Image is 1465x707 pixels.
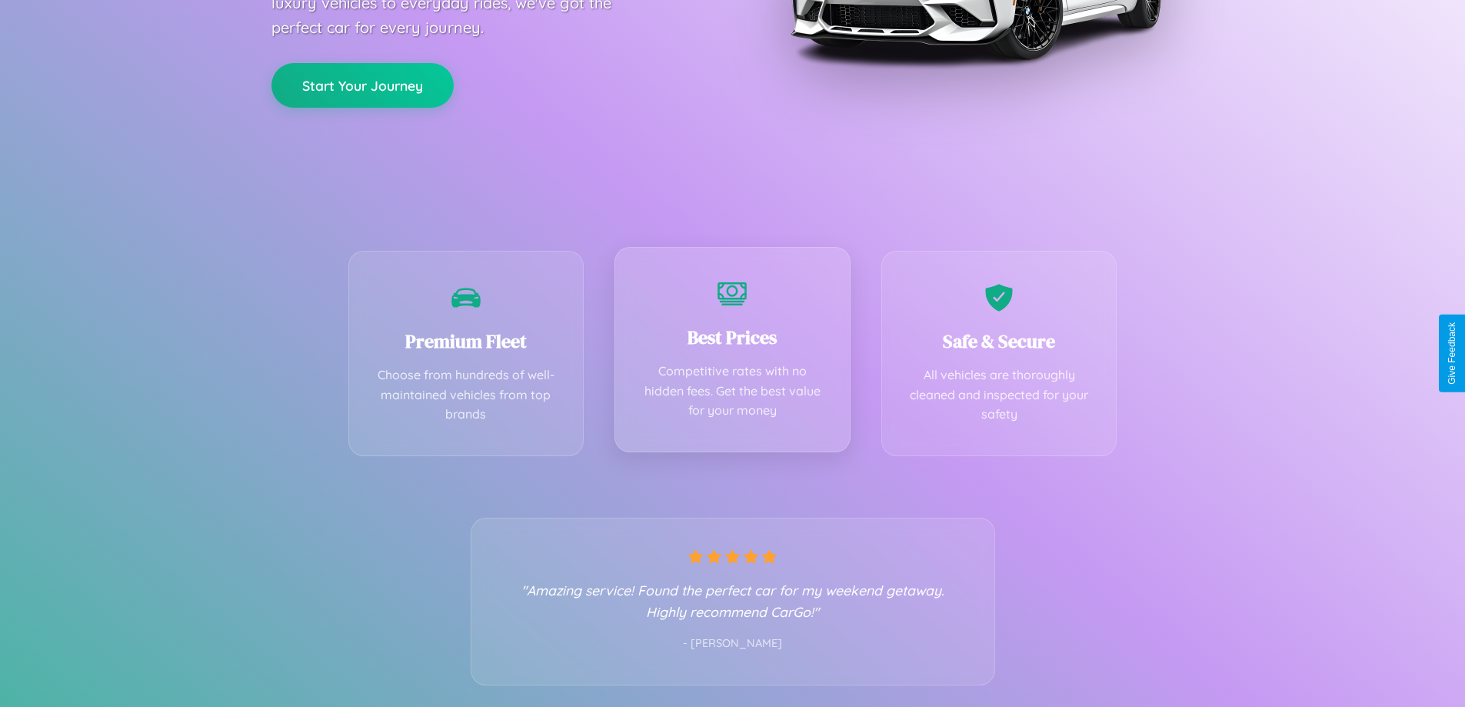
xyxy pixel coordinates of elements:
p: Competitive rates with no hidden fees. Get the best value for your money [638,362,827,421]
p: - [PERSON_NAME] [502,634,964,654]
h3: Safe & Secure [905,328,1094,354]
h3: Best Prices [638,325,827,350]
button: Start Your Journey [271,63,454,108]
p: All vehicles are thoroughly cleaned and inspected for your safety [905,365,1094,425]
div: Give Feedback [1447,322,1457,385]
p: "Amazing service! Found the perfect car for my weekend getaway. Highly recommend CarGo!" [502,579,964,622]
p: Choose from hundreds of well-maintained vehicles from top brands [372,365,561,425]
h3: Premium Fleet [372,328,561,354]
